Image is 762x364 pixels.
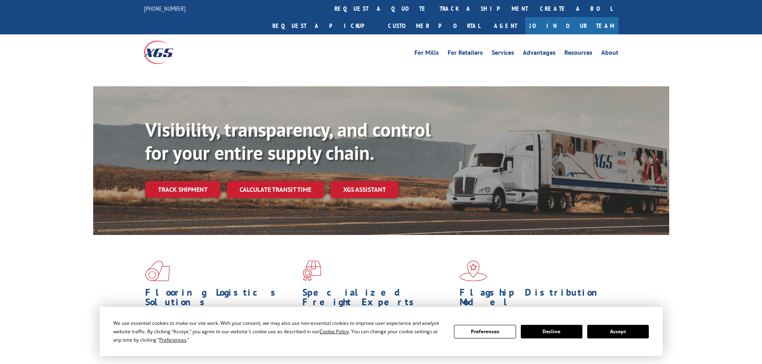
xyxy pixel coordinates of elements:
[144,4,186,12] a: [PHONE_NUMBER]
[492,50,514,58] a: Services
[159,336,186,343] span: Preferences
[460,261,487,281] img: xgs-icon-flagship-distribution-model-red
[145,288,296,311] h1: Flooring Logistics Solutions
[302,261,321,281] img: xgs-icon-focused-on-flooring-red
[145,261,170,281] img: xgs-icon-total-supply-chain-intelligence-red
[564,50,592,58] a: Resources
[266,17,382,34] a: Request a pickup
[113,319,444,344] div: We use essential cookies to make our site work. With your consent, we may also use non-essential ...
[525,17,618,34] a: Join Our Team
[330,181,399,198] a: XGS ASSISTANT
[454,325,516,338] button: Preferences
[523,50,556,58] a: Advantages
[227,181,324,198] a: Calculate transit time
[460,288,611,311] h1: Flagship Distribution Model
[145,181,220,198] a: Track shipment
[414,50,439,58] a: For Mills
[302,288,454,311] h1: Specialized Freight Experts
[486,17,525,34] a: Agent
[100,307,663,356] div: Cookie Consent Prompt
[320,328,349,335] span: Cookie Policy
[382,17,486,34] a: Customer Portal
[521,325,582,338] button: Decline
[587,325,649,338] button: Accept
[601,50,618,58] a: About
[448,50,483,58] a: For Retailers
[145,117,431,165] b: Visibility, transparency, and control for your entire supply chain.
